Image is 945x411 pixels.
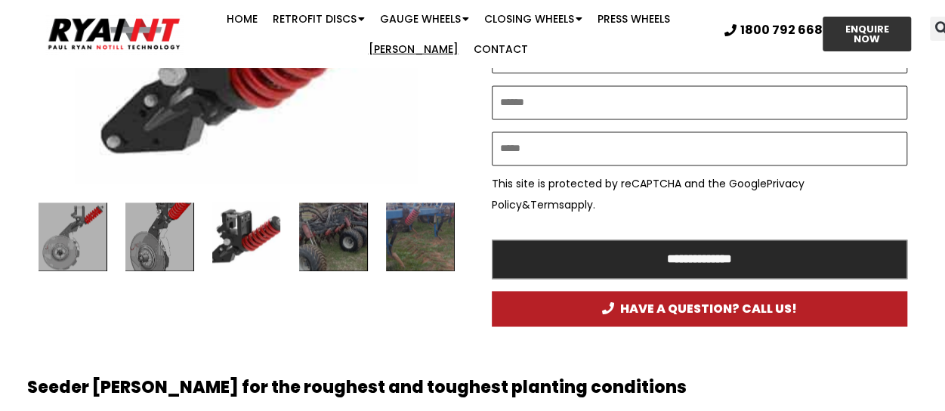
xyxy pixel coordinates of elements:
div: 5 / 16 [125,202,193,270]
div: Ryan NT (RFM NT) Ryan Tyne Cultivator Tine [212,202,280,270]
a: 1800 792 668 [724,24,822,36]
span: 1800 792 668 [740,24,822,36]
div: Slides Slides [39,202,454,270]
a: Terms [530,197,564,212]
nav: Menu [184,4,713,64]
div: 4 / 16 [39,202,107,270]
a: Press Wheels [589,4,677,34]
div: 7 / 16 [299,202,367,270]
a: Closing Wheels [476,4,589,34]
a: Home [218,4,264,34]
div: 6 / 16 [212,202,280,270]
a: [PERSON_NAME] [360,34,465,64]
div: 8 / 16 [386,202,454,270]
p: This site is protected by reCAPTCHA and the Google & apply. [492,173,907,215]
a: HAVE A QUESTION? CALL US! [492,291,907,326]
a: Contact [465,34,535,64]
span: ENQUIRE NOW [836,24,897,44]
a: Retrofit Discs [264,4,372,34]
a: Gauge Wheels [372,4,476,34]
img: Ryan NT logo [45,13,184,56]
h2: Seeder [PERSON_NAME] for the roughest and toughest planting conditions [27,379,919,396]
a: ENQUIRE NOW [823,17,911,51]
span: HAVE A QUESTION? CALL US! [602,302,797,315]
